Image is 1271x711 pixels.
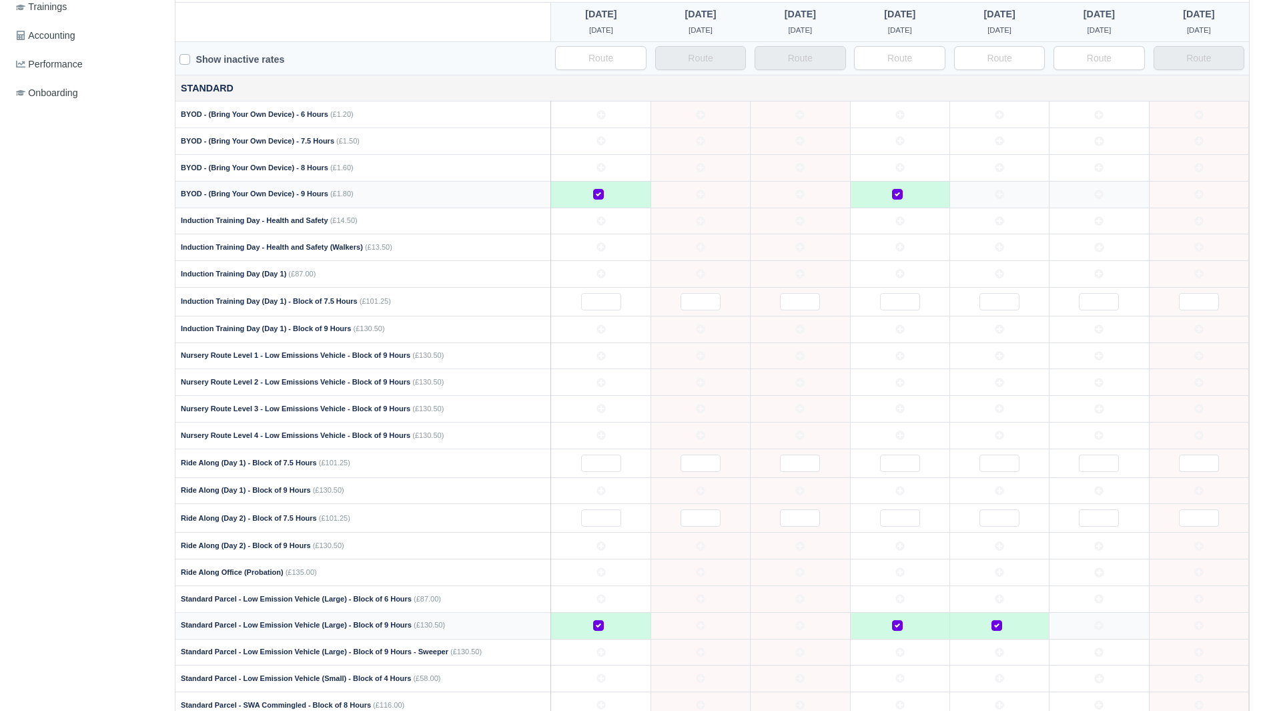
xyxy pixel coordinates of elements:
td: 2025-08-04 Not Editable [651,477,750,504]
input: Route [555,46,647,70]
strong: Nursery Route Level 1 - Low Emissions Vehicle - Block of 9 Hours [181,351,410,359]
span: 2 weeks ago [685,9,716,19]
span: (£101.25) [319,459,350,467]
td: 2025-08-05 Not Editable [751,585,850,612]
td: 2025-08-09 Not Editable [1149,369,1248,396]
td: 2025-08-09 Not Editable [1149,261,1248,288]
span: 2 weeks ago [585,9,616,19]
input: Route [1053,46,1145,70]
td: 2025-08-05 Not Editable [751,612,850,639]
span: Accounting [16,28,75,43]
span: (£130.50) [354,324,385,332]
td: 2025-08-05 Not Editable [751,155,850,182]
strong: Nursery Route Level 4 - Low Emissions Vehicle - Block of 9 Hours [181,431,410,439]
span: (£14.50) [330,216,358,224]
td: 2025-08-04 Not Editable [651,559,750,586]
input: Route [954,46,1045,70]
td: 2025-08-05 Not Editable [751,666,850,692]
td: 2025-08-04 Not Editable [651,666,750,692]
input: Route [755,46,846,70]
strong: Standard Parcel - Low Emission Vehicle (Large) - Block of 9 Hours - Sweeper [181,648,448,656]
span: (£101.25) [319,514,350,522]
td: 2025-08-04 Not Editable [651,612,750,639]
span: (£1.50) [336,137,360,145]
span: 2 weeks ago [788,26,812,34]
td: 2025-08-04 Not Editable [651,369,750,396]
td: 2025-08-04 Not Editable [651,422,750,449]
td: 2025-08-04 Not Editable [651,234,750,261]
strong: BYOD - (Bring Your Own Device) - 8 Hours [181,164,328,172]
strong: Standard Parcel - Low Emission Vehicle (Large) - Block of 6 Hours [181,595,412,603]
span: Onboarding [16,85,78,101]
span: (£130.50) [414,621,445,629]
td: 2025-08-04 Not Editable [651,639,750,666]
td: 2025-08-05 Not Editable [751,504,850,533]
span: 1 week ago [1187,26,1211,34]
td: 2025-08-05 Not Editable [751,208,850,234]
td: 2025-08-09 Not Editable [1149,316,1248,342]
td: 2025-08-05 Not Editable [751,422,850,449]
td: 2025-08-04 Not Editable [651,261,750,288]
span: (£1.20) [330,110,354,118]
span: 1 week ago [1084,9,1115,19]
strong: Induction Training Day (Day 1) - Block of 9 Hours [181,324,351,332]
td: 2025-08-09 Not Editable [1149,504,1248,533]
strong: Induction Training Day (Day 1) - Block of 7.5 Hours [181,297,358,305]
span: 2 weeks ago [884,9,915,19]
a: Accounting [11,23,159,49]
td: 2025-08-09 Not Editable [1149,181,1248,208]
td: 2025-08-05 Not Editable [751,128,850,155]
td: 2025-08-04 Not Editable [651,316,750,342]
strong: Ride Along (Day 1) - Block of 9 Hours [181,486,311,494]
td: 2025-08-04 Not Editable [651,208,750,234]
span: (£130.50) [313,541,344,549]
strong: BYOD - (Bring Your Own Device) - 9 Hours [181,190,328,198]
td: 2025-08-04 Not Editable [651,181,750,208]
td: 2025-08-09 Not Editable [1149,342,1248,369]
td: 2025-08-05 Not Editable [751,287,850,316]
strong: Standard Parcel - Low Emission Vehicle (Small) - Block of 4 Hours [181,674,411,682]
td: 2025-08-09 Not Editable [1149,396,1248,423]
td: 2025-08-09 Not Editable [1149,287,1248,316]
td: 2025-08-09 Not Editable [1149,477,1248,504]
strong: Induction Training Day - Health and Safety [181,216,328,224]
span: (£87.00) [288,270,316,278]
td: 2025-08-05 Not Editable [751,369,850,396]
input: Route [655,46,747,70]
td: 2025-08-04 Not Editable [651,585,750,612]
td: 2025-08-04 Not Editable [651,504,750,533]
strong: Standard Parcel - SWA Commingled - Block of 8 Hours [181,701,371,709]
strong: Nursery Route Level 3 - Low Emissions Vehicle - Block of 9 Hours [181,405,410,413]
span: (£130.50) [412,405,444,413]
td: 2025-08-04 Not Editable [651,396,750,423]
span: (£13.50) [365,243,392,251]
td: 2025-08-05 Not Editable [751,533,850,559]
span: (£130.50) [313,486,344,494]
td: 2025-08-04 Not Editable [651,342,750,369]
td: 2025-08-05 Not Editable [751,234,850,261]
span: 2 weeks ago [888,26,912,34]
strong: Induction Training Day (Day 1) [181,270,286,278]
td: 2025-08-04 Not Editable [651,101,750,128]
strong: Ride Along (Day 2) - Block of 9 Hours [181,541,311,549]
span: (£87.00) [414,595,441,603]
a: Onboarding [11,80,159,106]
td: 2025-08-04 Not Editable [651,155,750,182]
strong: BYOD - (Bring Your Own Device) - 7.5 Hours [181,137,334,145]
span: 2 weeks ago [589,26,613,34]
td: 2025-08-04 Not Editable [651,449,750,477]
td: 2025-08-05 Not Editable [751,101,850,128]
span: 1 week ago [984,9,1015,19]
span: 1 week ago [987,26,1011,34]
td: 2025-08-09 Not Editable [1149,533,1248,559]
iframe: Chat Widget [1031,556,1271,711]
td: 2025-08-09 Not Editable [1149,101,1248,128]
td: 2025-08-05 Not Editable [751,316,850,342]
span: (£101.25) [360,297,391,305]
strong: Ride Along (Day 2) - Block of 7.5 Hours [181,514,317,522]
span: 2 weeks ago [689,26,713,34]
td: 2025-08-05 Not Editable [751,181,850,208]
span: (£116.00) [373,701,404,709]
td: 2025-08-05 Not Editable [751,559,850,586]
span: Performance [16,57,83,72]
